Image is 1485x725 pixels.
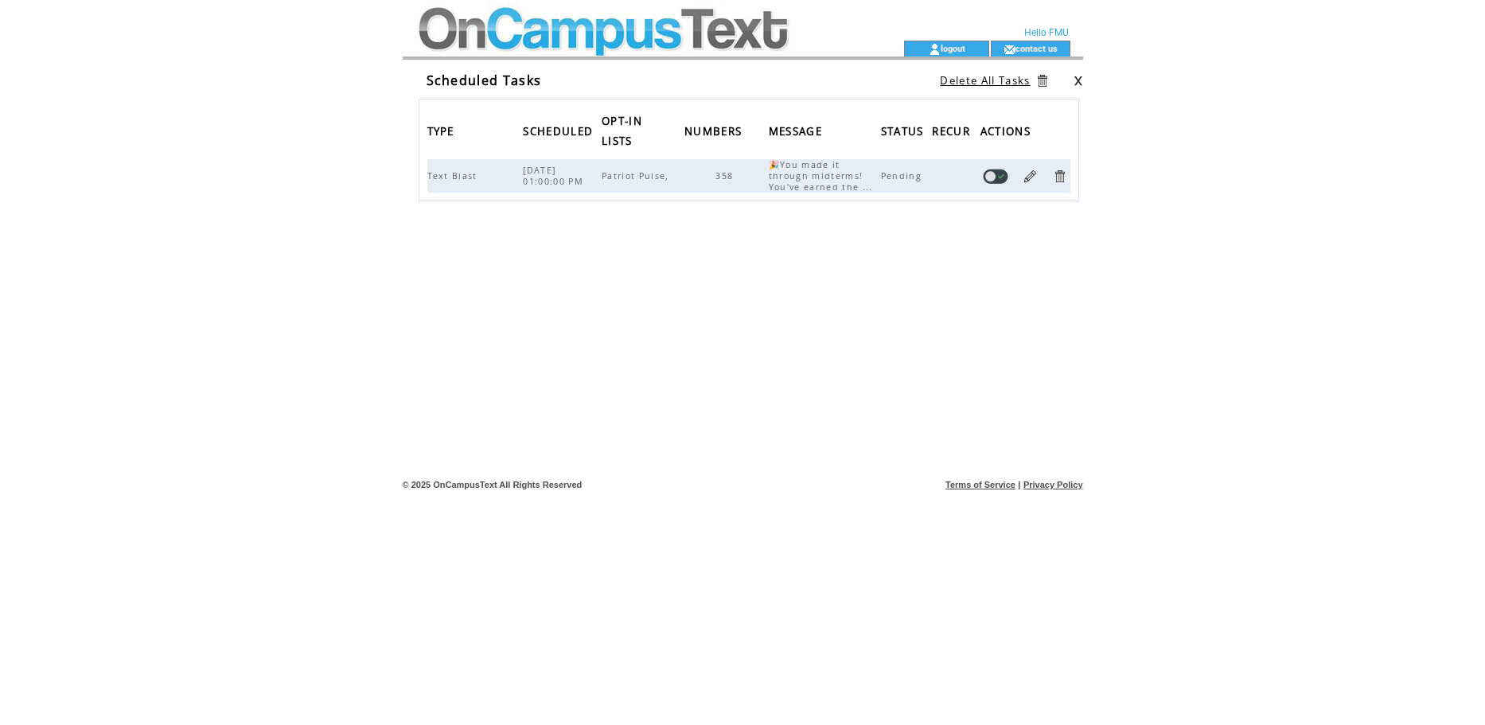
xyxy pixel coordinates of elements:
[684,126,746,135] a: NUMBERS
[1024,27,1069,38] span: Hello FMU
[881,120,928,146] span: STATUS
[602,170,673,181] span: Patriot Pulse,
[769,120,826,146] span: MESSAGE
[945,480,1015,489] a: Terms of Service
[427,126,458,135] a: TYPE
[881,170,926,181] span: Pending
[1004,43,1015,56] img: contact_us_icon.gif
[1015,43,1058,53] a: contact us
[1018,480,1020,489] span: |
[684,120,746,146] span: NUMBERS
[523,120,597,146] span: SCHEDULED
[427,120,458,146] span: TYPE
[602,115,642,145] a: OPT-IN LISTS
[940,73,1030,88] a: Delete All Tasks
[983,169,1008,184] a: Disable task
[769,126,826,135] a: MESSAGE
[932,126,974,135] a: RECUR
[602,110,642,156] span: OPT-IN LISTS
[427,170,481,181] span: Text Blast
[769,159,877,193] span: 🎉You made it through midterms! You've earned the ...
[881,126,928,135] a: STATUS
[523,126,597,135] a: SCHEDULED
[932,120,974,146] span: RECUR
[941,43,965,53] a: logout
[427,72,542,89] span: Scheduled Tasks
[1023,169,1038,184] a: Edit Task
[980,120,1035,146] span: ACTIONS
[929,43,941,56] img: account_icon.gif
[715,170,737,181] span: 358
[403,480,583,489] span: © 2025 OnCampusText All Rights Reserved
[523,165,587,187] span: [DATE] 01:00:00 PM
[1052,169,1067,184] a: Delete Task
[1023,480,1083,489] a: Privacy Policy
